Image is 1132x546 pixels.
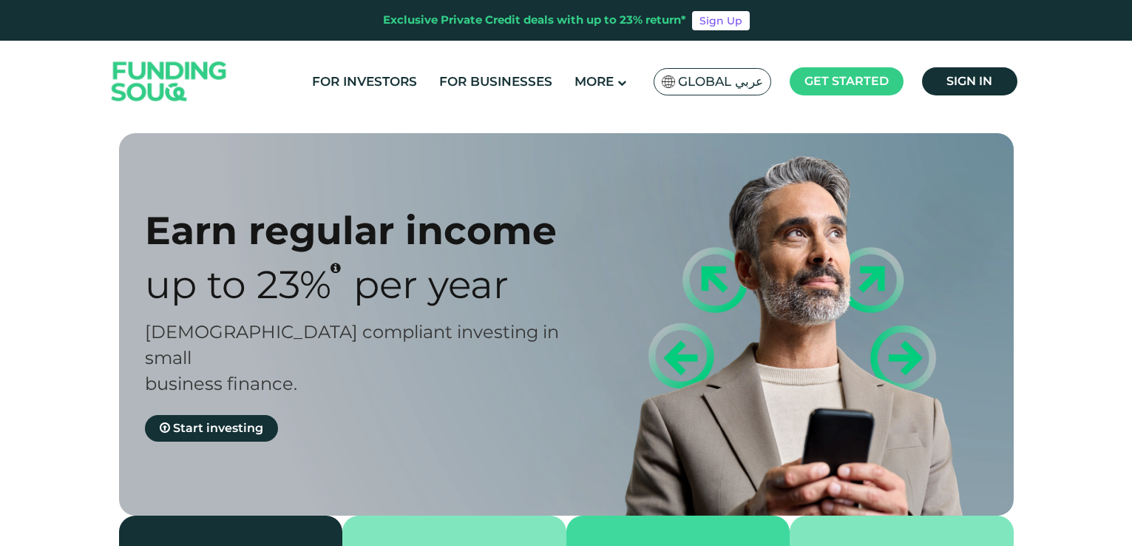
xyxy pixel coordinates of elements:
[662,75,675,88] img: SA Flag
[145,415,278,442] a: Start investing
[145,261,331,308] span: Up to 23%
[145,207,592,254] div: Earn regular income
[308,70,421,94] a: For Investors
[173,421,263,435] span: Start investing
[946,74,992,88] span: Sign in
[353,261,509,308] span: Per Year
[97,44,242,119] img: Logo
[804,74,889,88] span: Get started
[575,74,614,89] span: More
[435,70,556,94] a: For Businesses
[331,262,341,274] i: 23% IRR (expected) ~ 15% Net yield (expected)
[692,11,750,30] a: Sign Up
[678,73,763,90] span: Global عربي
[383,12,686,29] div: Exclusive Private Credit deals with up to 23% return*
[145,321,559,394] span: [DEMOGRAPHIC_DATA] compliant investing in small business finance.
[922,67,1017,95] a: Sign in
